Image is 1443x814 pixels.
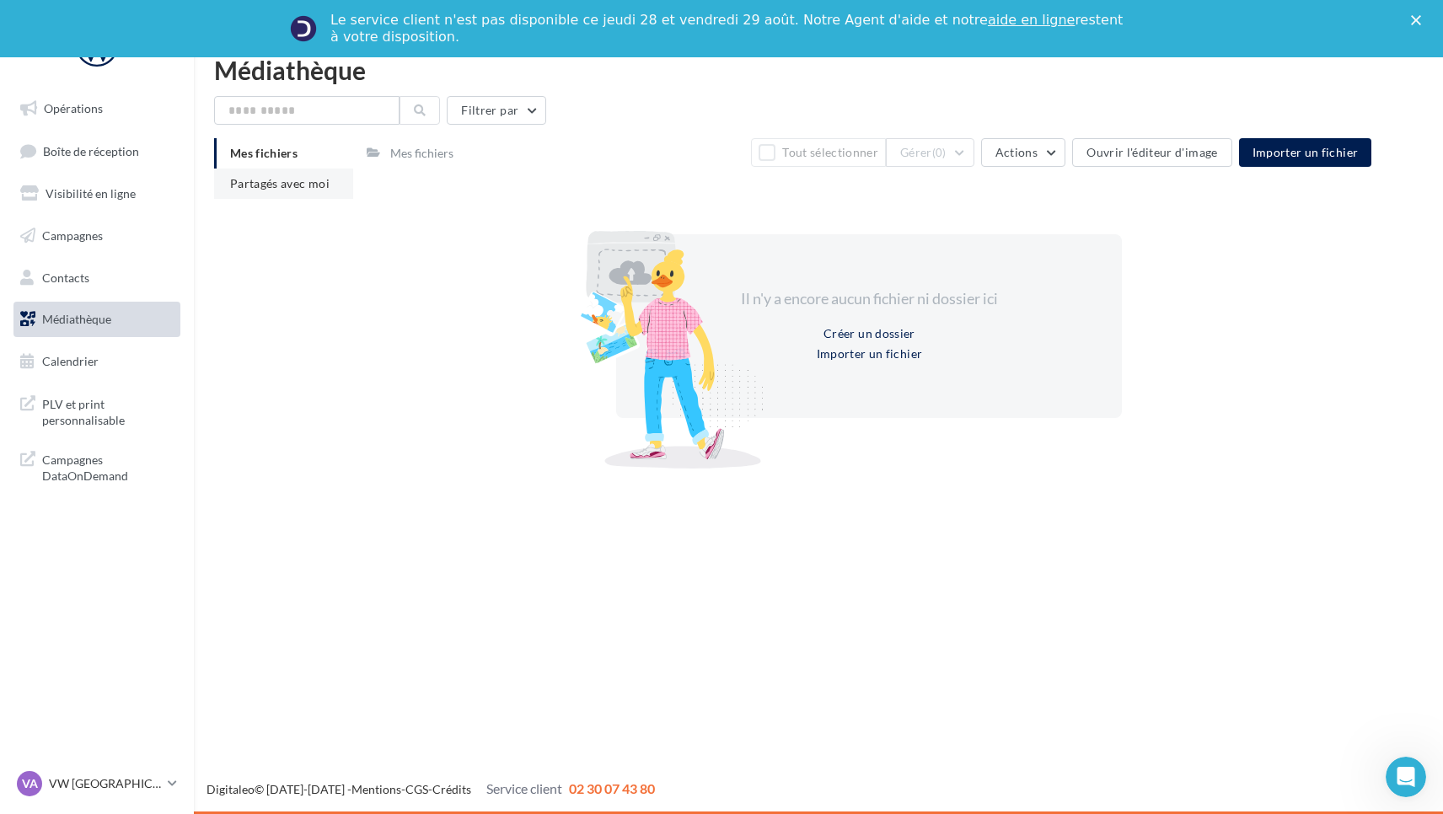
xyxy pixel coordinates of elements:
[10,442,184,491] a: Campagnes DataOnDemand
[42,448,174,485] span: Campagnes DataOnDemand
[817,324,922,344] button: Créer un dossier
[10,344,184,379] a: Calendrier
[207,782,255,796] a: Digitaleo
[886,138,974,167] button: Gérer(0)
[43,143,139,158] span: Boîte de réception
[432,782,471,796] a: Crédits
[981,138,1065,167] button: Actions
[49,775,161,792] p: VW [GEOGRAPHIC_DATA]
[751,138,886,167] button: Tout sélectionner
[330,12,1126,46] div: Le service client n'est pas disponible ce jeudi 28 et vendredi 29 août. Notre Agent d'aide et not...
[741,289,998,308] span: Il n'y a encore aucun fichier ni dossier ici
[214,57,1423,83] div: Médiathèque
[351,782,401,796] a: Mentions
[569,780,655,796] span: 02 30 07 43 80
[988,12,1075,28] a: aide en ligne
[10,218,184,254] a: Campagnes
[405,782,428,796] a: CGS
[10,91,184,126] a: Opérations
[10,176,184,212] a: Visibilité en ligne
[230,176,330,190] span: Partagés avec moi
[10,386,184,436] a: PLV et print personnalisable
[42,228,103,243] span: Campagnes
[44,101,103,115] span: Opérations
[932,146,947,159] span: (0)
[42,393,174,429] span: PLV et print personnalisable
[10,302,184,337] a: Médiathèque
[42,270,89,284] span: Contacts
[390,145,453,162] div: Mes fichiers
[42,354,99,368] span: Calendrier
[22,775,38,792] span: VA
[447,96,546,125] button: Filtrer par
[486,780,562,796] span: Service client
[230,146,298,160] span: Mes fichiers
[995,145,1038,159] span: Actions
[42,312,111,326] span: Médiathèque
[810,344,930,364] button: Importer un fichier
[1253,145,1359,159] span: Importer un fichier
[290,15,317,42] img: Profile image for Service-Client
[10,133,184,169] a: Boîte de réception
[207,782,655,796] span: © [DATE]-[DATE] - - -
[1411,15,1428,25] div: Fermer
[1239,138,1372,167] button: Importer un fichier
[1386,757,1426,797] iframe: Intercom live chat
[10,260,184,296] a: Contacts
[46,186,136,201] span: Visibilité en ligne
[1072,138,1231,167] button: Ouvrir l'éditeur d'image
[13,768,180,800] a: VA VW [GEOGRAPHIC_DATA]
